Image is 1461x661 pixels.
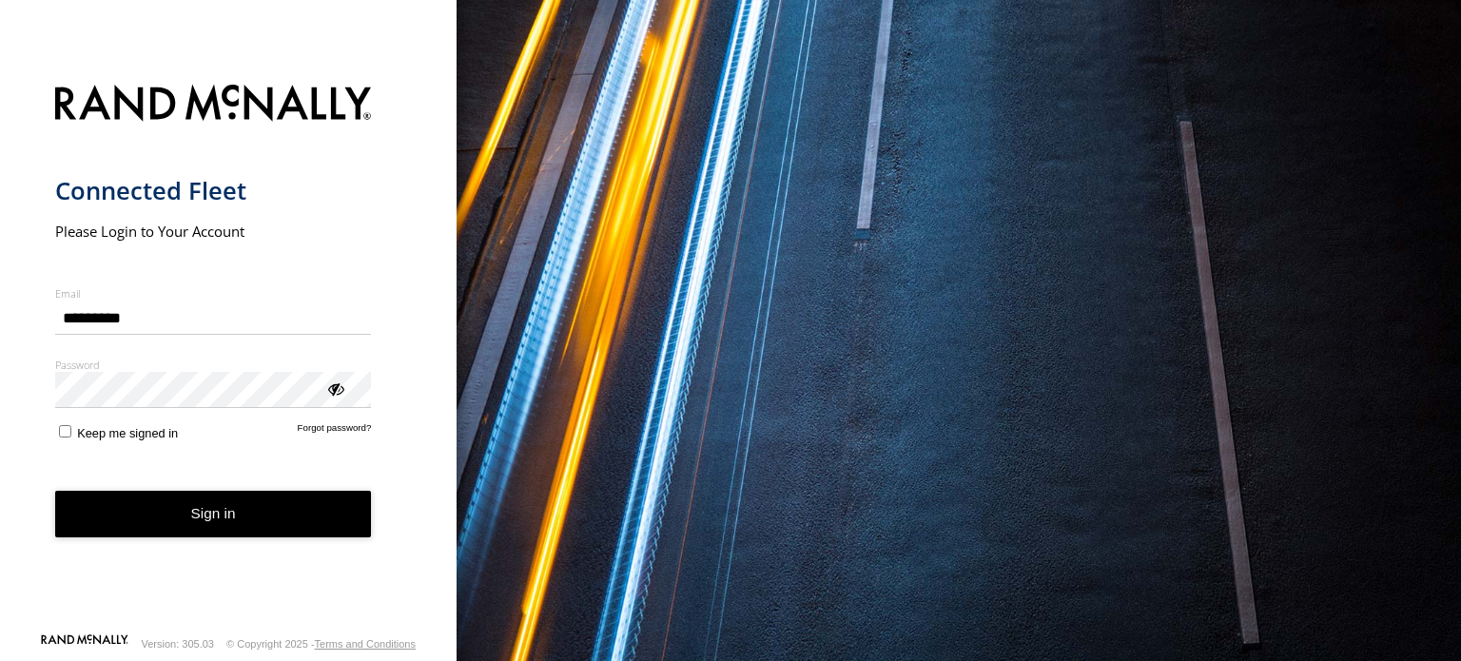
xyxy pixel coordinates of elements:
img: Rand McNally [55,81,372,129]
button: Sign in [55,491,372,537]
a: Visit our Website [41,634,128,653]
a: Forgot password? [298,422,372,440]
label: Password [55,358,372,372]
label: Email [55,286,372,301]
input: Keep me signed in [59,425,71,437]
h1: Connected Fleet [55,175,372,206]
a: Terms and Conditions [315,638,416,650]
h2: Please Login to Your Account [55,222,372,241]
div: ViewPassword [325,379,344,398]
div: © Copyright 2025 - [226,638,416,650]
form: main [55,73,402,632]
div: Version: 305.03 [142,638,214,650]
span: Keep me signed in [77,426,178,440]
